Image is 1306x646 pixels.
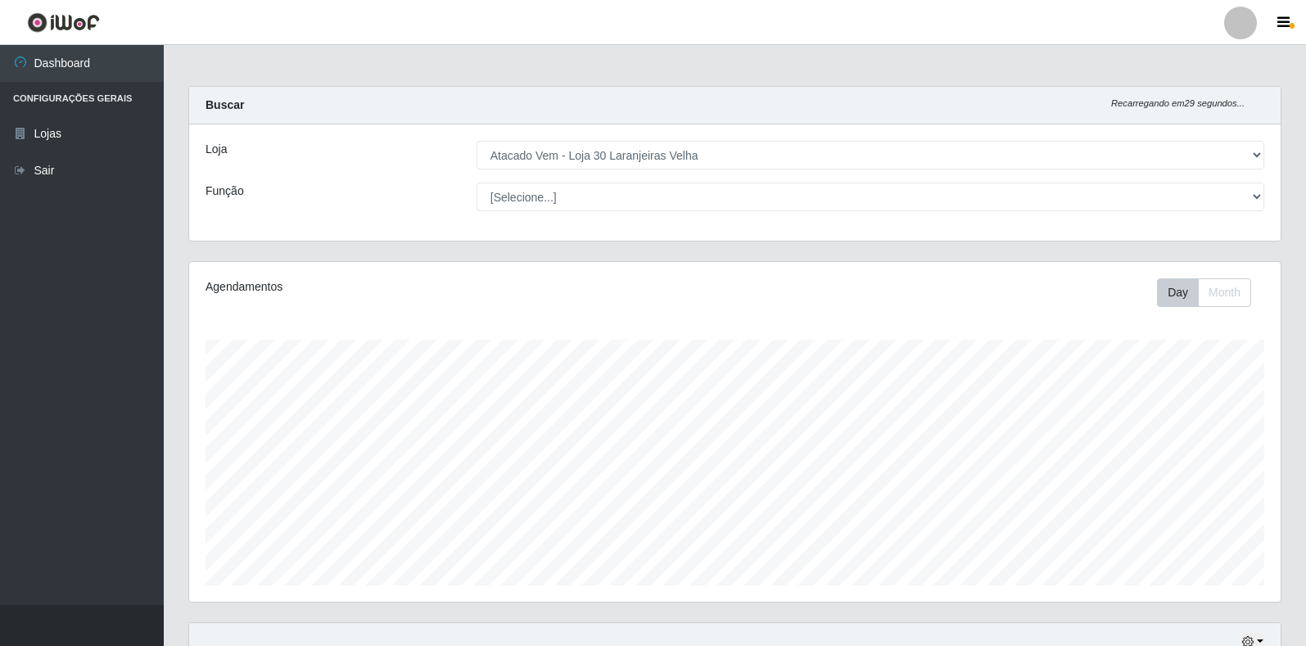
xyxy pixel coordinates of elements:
label: Loja [206,141,227,158]
div: Toolbar with button groups [1157,278,1264,307]
button: Month [1198,278,1251,307]
div: First group [1157,278,1251,307]
i: Recarregando em 29 segundos... [1111,98,1245,108]
img: CoreUI Logo [27,12,100,33]
button: Day [1157,278,1199,307]
strong: Buscar [206,98,244,111]
div: Agendamentos [206,278,632,296]
label: Função [206,183,244,200]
